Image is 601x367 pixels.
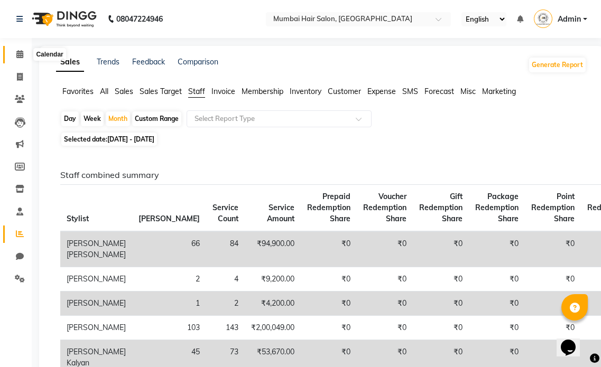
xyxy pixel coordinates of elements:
[245,231,301,267] td: ₹94,900.00
[245,316,301,340] td: ₹2,00,049.00
[525,231,581,267] td: ₹0
[138,214,200,223] span: [PERSON_NAME]
[367,87,396,96] span: Expense
[482,87,516,96] span: Marketing
[469,231,525,267] td: ₹0
[531,192,575,223] span: Point Redemption Share
[81,111,104,126] div: Week
[290,87,321,96] span: Inventory
[106,111,130,126] div: Month
[357,316,413,340] td: ₹0
[419,192,463,223] span: Gift Redemption Share
[132,231,206,267] td: 66
[132,267,206,291] td: 2
[558,14,581,25] span: Admin
[206,231,245,267] td: 84
[475,192,519,223] span: Package Redemption Share
[116,4,163,34] b: 08047224946
[61,111,79,126] div: Day
[525,267,581,291] td: ₹0
[357,231,413,267] td: ₹0
[469,291,525,316] td: ₹0
[301,316,357,340] td: ₹0
[60,291,132,316] td: [PERSON_NAME]
[557,325,590,356] iframe: chat widget
[402,87,418,96] span: SMS
[245,291,301,316] td: ₹4,200.00
[206,316,245,340] td: 143
[460,87,476,96] span: Misc
[357,267,413,291] td: ₹0
[525,291,581,316] td: ₹0
[267,203,294,223] span: Service Amount
[188,87,205,96] span: Staff
[525,316,581,340] td: ₹0
[424,87,454,96] span: Forecast
[242,87,283,96] span: Membership
[60,170,578,180] h6: Staff combined summary
[60,231,132,267] td: [PERSON_NAME] [PERSON_NAME]
[357,291,413,316] td: ₹0
[100,87,108,96] span: All
[307,192,350,223] span: Prepaid Redemption Share
[33,48,66,61] div: Calendar
[67,214,89,223] span: Stylist
[132,316,206,340] td: 103
[469,267,525,291] td: ₹0
[206,267,245,291] td: 4
[245,267,301,291] td: ₹9,200.00
[27,4,99,34] img: logo
[301,267,357,291] td: ₹0
[301,291,357,316] td: ₹0
[363,192,406,223] span: Voucher Redemption Share
[140,87,182,96] span: Sales Target
[413,267,469,291] td: ₹0
[107,135,154,143] span: [DATE] - [DATE]
[60,267,132,291] td: [PERSON_NAME]
[211,87,235,96] span: Invoice
[469,316,525,340] td: ₹0
[534,10,552,28] img: Admin
[413,316,469,340] td: ₹0
[132,57,165,67] a: Feedback
[206,291,245,316] td: 2
[62,87,94,96] span: Favorites
[115,87,133,96] span: Sales
[413,291,469,316] td: ₹0
[529,58,586,72] button: Generate Report
[132,111,181,126] div: Custom Range
[301,231,357,267] td: ₹0
[97,57,119,67] a: Trends
[413,231,469,267] td: ₹0
[178,57,218,67] a: Comparison
[60,316,132,340] td: [PERSON_NAME]
[61,133,157,146] span: Selected date:
[328,87,361,96] span: Customer
[212,203,238,223] span: Service Count
[132,291,206,316] td: 1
